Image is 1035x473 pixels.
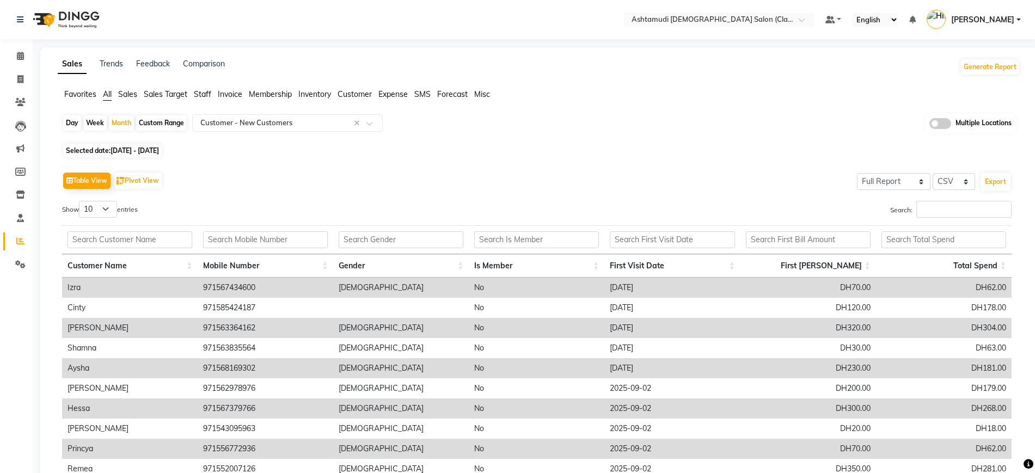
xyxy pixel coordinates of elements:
[339,231,463,248] input: Search Gender
[79,201,117,218] select: Showentries
[876,358,1012,378] td: DH181.00
[68,231,192,248] input: Search Customer Name
[469,338,604,358] td: No
[203,231,328,248] input: Search Mobile Number
[916,201,1012,218] input: Search:
[469,254,604,278] th: Is Member: activate to sort column ascending
[927,10,946,29] img: Himanshu Akania
[474,231,599,248] input: Search Is Member
[58,54,87,74] a: Sales
[198,398,333,419] td: 971567379766
[198,298,333,318] td: 971585424187
[604,398,740,419] td: 2025-09-02
[63,173,111,189] button: Table View
[198,419,333,439] td: 971543095963
[740,398,876,419] td: DH300.00
[249,89,292,99] span: Membership
[890,201,1012,218] label: Search:
[469,378,604,398] td: No
[333,419,469,439] td: [DEMOGRAPHIC_DATA]
[333,278,469,298] td: [DEMOGRAPHIC_DATA]
[604,358,740,378] td: [DATE]
[198,278,333,298] td: 971567434600
[961,59,1019,75] button: Generate Report
[604,378,740,398] td: 2025-09-02
[198,338,333,358] td: 971563835564
[333,398,469,419] td: [DEMOGRAPHIC_DATA]
[876,419,1012,439] td: DH18.00
[194,89,211,99] span: Staff
[604,338,740,358] td: [DATE]
[333,358,469,378] td: [DEMOGRAPHIC_DATA]
[469,419,604,439] td: No
[62,298,198,318] td: Cinty
[136,115,187,131] div: Custom Range
[114,173,162,189] button: Pivot View
[111,146,159,155] span: [DATE] - [DATE]
[469,439,604,459] td: No
[62,419,198,439] td: [PERSON_NAME]
[740,378,876,398] td: DH200.00
[469,298,604,318] td: No
[474,89,490,99] span: Misc
[610,231,734,248] input: Search First Visit Date
[109,115,134,131] div: Month
[62,254,198,278] th: Customer Name: activate to sort column ascending
[298,89,331,99] span: Inventory
[62,398,198,419] td: Hessa
[100,59,123,69] a: Trends
[740,419,876,439] td: DH20.00
[63,144,162,157] span: Selected date:
[604,278,740,298] td: [DATE]
[378,89,408,99] span: Expense
[981,173,1010,191] button: Export
[876,318,1012,338] td: DH304.00
[437,89,468,99] span: Forecast
[469,398,604,419] td: No
[604,298,740,318] td: [DATE]
[956,118,1012,129] span: Multiple Locations
[604,439,740,459] td: 2025-09-02
[876,338,1012,358] td: DH63.00
[198,378,333,398] td: 971562978976
[136,59,170,69] a: Feedback
[333,378,469,398] td: [DEMOGRAPHIC_DATA]
[469,318,604,338] td: No
[740,358,876,378] td: DH230.00
[117,177,125,185] img: pivot.png
[63,115,81,131] div: Day
[333,338,469,358] td: [DEMOGRAPHIC_DATA]
[338,89,372,99] span: Customer
[951,14,1014,26] span: [PERSON_NAME]
[876,398,1012,419] td: DH268.00
[876,378,1012,398] td: DH179.00
[62,201,138,218] label: Show entries
[62,318,198,338] td: [PERSON_NAME]
[118,89,137,99] span: Sales
[198,439,333,459] td: 971556772936
[28,4,102,35] img: logo
[333,439,469,459] td: [DEMOGRAPHIC_DATA]
[198,318,333,338] td: 971563364162
[414,89,431,99] span: SMS
[469,358,604,378] td: No
[604,419,740,439] td: 2025-09-02
[62,378,198,398] td: [PERSON_NAME]
[740,298,876,318] td: DH120.00
[876,439,1012,459] td: DH62.00
[740,338,876,358] td: DH30.00
[198,254,333,278] th: Mobile Number: activate to sort column ascending
[881,231,1006,248] input: Search Total Spend
[740,439,876,459] td: DH70.00
[62,439,198,459] td: Princya
[333,254,469,278] th: Gender: activate to sort column ascending
[64,89,96,99] span: Favorites
[103,89,112,99] span: All
[876,278,1012,298] td: DH62.00
[746,231,871,248] input: Search First Bill Amount
[740,278,876,298] td: DH70.00
[333,318,469,338] td: [DEMOGRAPHIC_DATA]
[354,118,363,129] span: Clear all
[144,89,187,99] span: Sales Target
[740,254,876,278] th: First Bill Amount: activate to sort column ascending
